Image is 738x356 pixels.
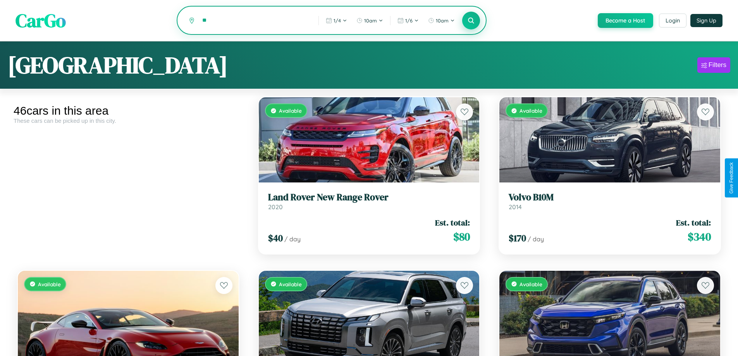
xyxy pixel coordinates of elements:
[405,17,413,24] span: 1 / 6
[14,104,243,117] div: 46 cars in this area
[520,107,542,114] span: Available
[676,217,711,228] span: Est. total:
[15,8,66,33] span: CarGo
[38,281,61,287] span: Available
[528,235,544,243] span: / day
[453,229,470,244] span: $ 80
[598,13,653,28] button: Become a Host
[334,17,341,24] span: 1 / 4
[394,14,423,27] button: 1/6
[364,17,377,24] span: 10am
[509,192,711,211] a: Volvo B10M2014
[690,14,723,27] button: Sign Up
[509,192,711,203] h3: Volvo B10M
[659,14,686,28] button: Login
[268,203,283,211] span: 2020
[435,217,470,228] span: Est. total:
[322,14,351,27] button: 1/4
[709,61,726,69] div: Filters
[268,192,470,203] h3: Land Rover New Range Rover
[436,17,449,24] span: 10am
[279,281,302,287] span: Available
[8,49,228,81] h1: [GEOGRAPHIC_DATA]
[279,107,302,114] span: Available
[688,229,711,244] span: $ 340
[520,281,542,287] span: Available
[697,57,730,73] button: Filters
[729,162,734,194] div: Give Feedback
[14,117,243,124] div: These cars can be picked up in this city.
[509,232,526,244] span: $ 170
[284,235,301,243] span: / day
[353,14,387,27] button: 10am
[268,192,470,211] a: Land Rover New Range Rover2020
[509,203,522,211] span: 2014
[268,232,283,244] span: $ 40
[424,14,459,27] button: 10am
